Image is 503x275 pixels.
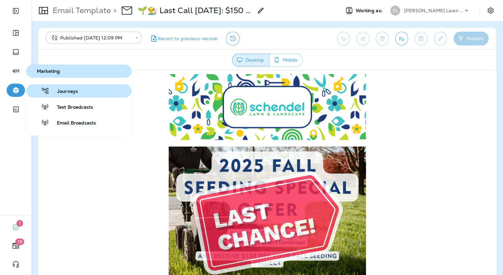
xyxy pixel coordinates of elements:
div: SL [390,6,400,15]
span: Text Broadcasts [49,104,93,111]
span: Journeys [49,89,78,95]
span: 19 [15,238,24,245]
button: Mobile [269,54,303,67]
button: View Changelog [226,32,240,45]
span: Email Broadcasts [49,120,96,126]
span: Working as: [356,8,384,14]
span: Marketing [29,69,129,74]
button: Desktop [232,54,270,67]
button: Marketing [26,65,132,78]
img: SLL-Email-Header.png [131,3,328,69]
div: Published [DATE] 12:09 PM [51,35,131,41]
button: Send test email [395,32,408,45]
button: Expand Sidebar [7,4,25,17]
button: Text Broadcasts [26,100,132,113]
p: [PERSON_NAME] Lawn & Landscape [404,8,463,13]
img: Fall-Seeding-Special-Offer-LC.jpg [131,76,328,229]
span: Revert to previous version [158,36,218,42]
button: Email Broadcasts [26,116,132,129]
button: Settings [485,5,496,16]
div: 🌱👨‍🌾 Last Call Today: $150 Off Your Fall Seeding Project! Don't Wait! [137,6,253,15]
span: 1 [16,220,23,227]
p: 🌱👨‍🌾 Last Call [DATE]: $150 Off Your Fall Seeding Project! Don't Wait! [137,6,253,15]
p: > [111,6,116,15]
button: Journeys [26,84,132,97]
p: Email Template [50,6,111,15]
